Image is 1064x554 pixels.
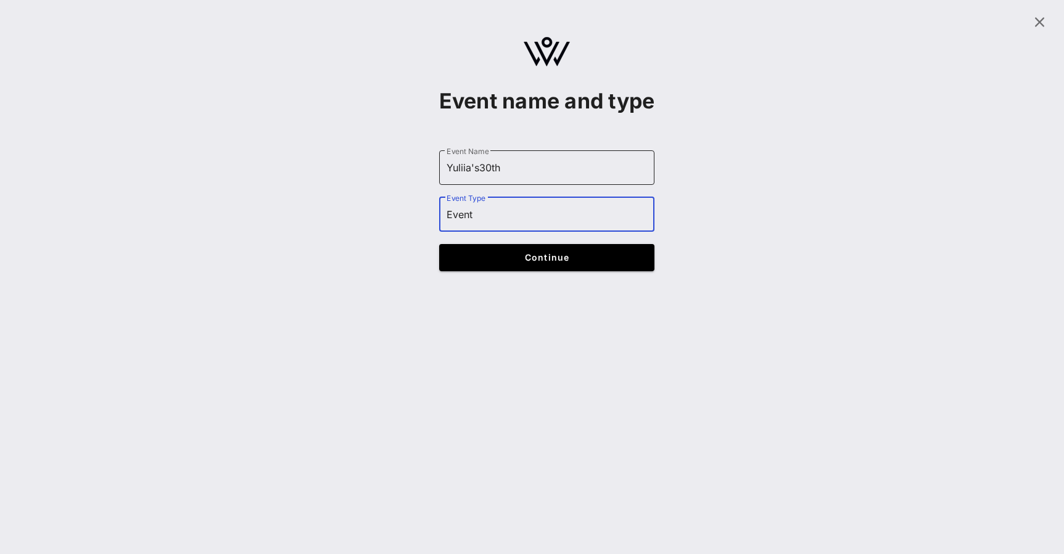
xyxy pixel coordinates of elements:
span: Continue [451,252,643,263]
h1: Event name and type [439,89,655,113]
img: logo.svg [524,37,570,67]
input: Event Type [447,205,648,224]
label: Event Type [447,193,485,203]
button: Continue [439,244,655,271]
label: Event Name [447,147,489,156]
